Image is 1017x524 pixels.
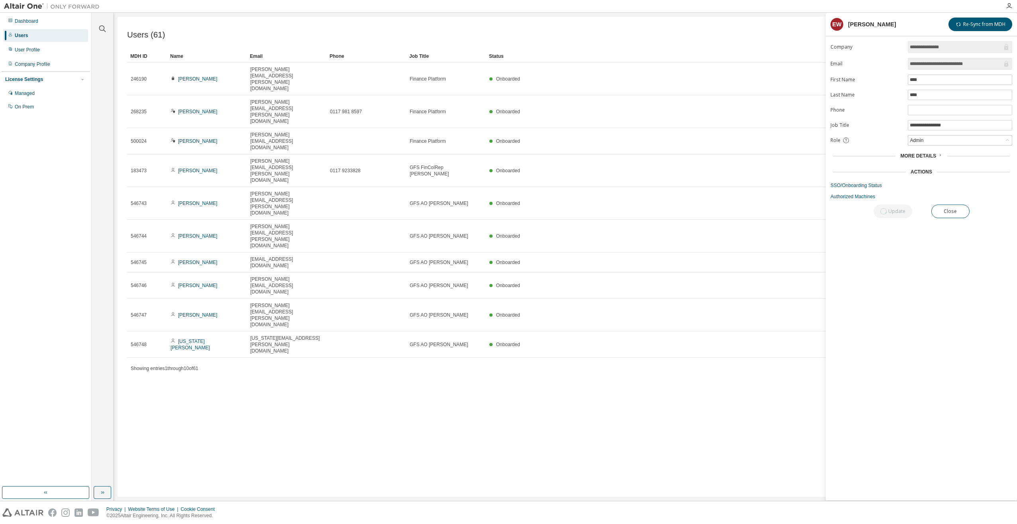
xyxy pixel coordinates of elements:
a: [PERSON_NAME] [178,109,218,114]
img: altair_logo.svg [2,508,43,517]
a: [PERSON_NAME] [178,233,218,239]
span: Onboarded [496,260,520,265]
a: [PERSON_NAME] [178,260,218,265]
a: [PERSON_NAME] [178,76,218,82]
div: Cookie Consent [181,506,219,512]
div: Privacy [106,506,128,512]
span: More Details [900,153,936,159]
span: [PERSON_NAME][EMAIL_ADDRESS][PERSON_NAME][DOMAIN_NAME] [250,191,323,216]
div: Name [170,50,243,63]
img: linkedin.svg [75,508,83,517]
span: 546747 [131,312,147,318]
label: Last Name [830,92,903,98]
span: GFS AO [PERSON_NAME] [410,233,468,239]
span: 246190 [131,76,147,82]
div: EW [830,18,843,31]
span: Onboarded [496,138,520,144]
label: First Name [830,77,903,83]
span: [PERSON_NAME][EMAIL_ADDRESS][PERSON_NAME][DOMAIN_NAME] [250,158,323,183]
div: Users [15,32,28,39]
div: Dashboard [15,18,38,24]
span: GFS AO [PERSON_NAME] [410,341,468,348]
span: [US_STATE][EMAIL_ADDRESS][PERSON_NAME][DOMAIN_NAME] [250,335,323,354]
div: MDH ID [130,50,164,63]
div: Admin [909,136,925,145]
span: Role [830,137,840,144]
div: Actions [911,169,932,175]
span: 0117 9233828 [330,167,361,174]
a: [PERSON_NAME] [178,283,218,288]
a: Authorized Machines [830,193,1012,200]
div: Admin [908,136,1012,145]
a: [PERSON_NAME] [178,138,218,144]
label: Job Title [830,122,903,128]
span: Finance Platform [410,76,446,82]
span: [PERSON_NAME][EMAIL_ADDRESS][PERSON_NAME][DOMAIN_NAME] [250,66,323,92]
div: Managed [15,90,35,97]
span: Onboarded [496,342,520,347]
span: [PERSON_NAME][EMAIL_ADDRESS][PERSON_NAME][DOMAIN_NAME] [250,223,323,249]
span: 546743 [131,200,147,207]
button: Close [931,205,970,218]
span: Onboarded [496,201,520,206]
span: [PERSON_NAME][EMAIL_ADDRESS][DOMAIN_NAME] [250,276,323,295]
span: Onboarded [496,109,520,114]
div: User Profile [15,47,40,53]
span: [PERSON_NAME][EMAIL_ADDRESS][PERSON_NAME][DOMAIN_NAME] [250,99,323,124]
div: On Prem [15,104,34,110]
span: Onboarded [496,312,520,318]
div: Status [489,50,962,63]
span: GFS AO [PERSON_NAME] [410,200,468,207]
span: Onboarded [496,233,520,239]
div: Phone [330,50,403,63]
button: Re-Sync from MDH [948,18,1012,31]
span: 546746 [131,282,147,289]
label: Company [830,44,903,50]
span: [PERSON_NAME][EMAIL_ADDRESS][DOMAIN_NAME] [250,132,323,151]
a: [PERSON_NAME] [178,168,218,173]
img: youtube.svg [88,508,99,517]
span: [PERSON_NAME][EMAIL_ADDRESS][PERSON_NAME][DOMAIN_NAME] [250,302,323,328]
img: facebook.svg [48,508,57,517]
span: Onboarded [496,168,520,173]
label: Email [830,61,903,67]
span: Onboarded [496,76,520,82]
div: Website Terms of Use [128,506,181,512]
label: Phone [830,107,903,113]
span: Onboarded [496,283,520,288]
div: License Settings [5,76,43,83]
p: © 2025 Altair Engineering, Inc. All Rights Reserved. [106,512,220,519]
span: 183473 [131,167,147,174]
a: [PERSON_NAME] [178,201,218,206]
span: 0117 981 8597 [330,108,362,115]
span: GFS AO [PERSON_NAME] [410,312,468,318]
span: Finance Platform [410,108,446,115]
a: SSO/Onboarding Status [830,182,1012,189]
div: Job Title [409,50,483,63]
span: 546748 [131,341,147,348]
span: 546745 [131,259,147,266]
div: [PERSON_NAME] [848,21,896,28]
span: 546744 [131,233,147,239]
span: 500024 [131,138,147,144]
img: Altair One [4,2,104,10]
span: Showing entries 1 through 10 of 61 [131,366,198,371]
span: GFS FinColRep [PERSON_NAME] [410,164,482,177]
span: 268235 [131,108,147,115]
div: Email [250,50,323,63]
span: [EMAIL_ADDRESS][DOMAIN_NAME] [250,256,323,269]
span: GFS AO [PERSON_NAME] [410,282,468,289]
a: [PERSON_NAME] [178,312,218,318]
a: [US_STATE][PERSON_NAME] [171,339,210,351]
span: Finance Platform [410,138,446,144]
span: Users (61) [127,30,165,39]
img: instagram.svg [61,508,70,517]
div: Company Profile [15,61,50,67]
span: GFS AO [PERSON_NAME] [410,259,468,266]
